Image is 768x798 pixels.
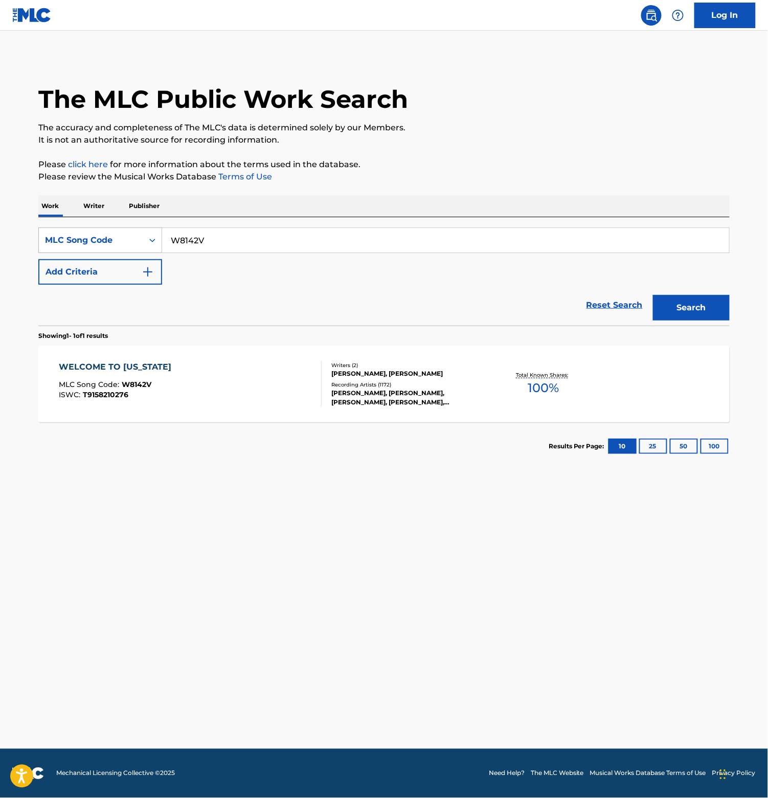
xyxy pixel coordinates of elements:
[639,439,667,454] button: 25
[641,5,662,26] a: Public Search
[701,439,729,454] button: 100
[38,134,730,146] p: It is not an authoritative source for recording information.
[126,195,163,217] p: Publisher
[331,389,486,407] div: [PERSON_NAME], [PERSON_NAME], [PERSON_NAME], [PERSON_NAME], [PERSON_NAME]
[59,380,122,389] span: MLC Song Code :
[668,5,688,26] div: Help
[528,379,559,397] span: 100 %
[720,759,726,790] div: Drag
[531,769,584,778] a: The MLC Website
[38,346,730,422] a: WELCOME TO [US_STATE]MLC Song Code:W8142VISWC:T9158210276Writers (2)[PERSON_NAME], [PERSON_NAME]R...
[581,294,648,316] a: Reset Search
[59,361,177,373] div: WELCOME TO [US_STATE]
[717,749,768,798] iframe: Chat Widget
[489,769,525,778] a: Need Help?
[45,234,137,246] div: MLC Song Code
[38,195,62,217] p: Work
[694,3,756,28] a: Log In
[38,259,162,285] button: Add Criteria
[331,369,486,378] div: [PERSON_NAME], [PERSON_NAME]
[38,158,730,171] p: Please for more information about the terms used in the database.
[12,8,52,22] img: MLC Logo
[80,195,107,217] p: Writer
[590,769,706,778] a: Musical Works Database Terms of Use
[38,171,730,183] p: Please review the Musical Works Database
[672,9,684,21] img: help
[83,390,129,399] span: T9158210276
[12,767,44,780] img: logo
[59,390,83,399] span: ISWC :
[516,371,571,379] p: Total Known Shares:
[142,266,154,278] img: 9d2ae6d4665cec9f34b9.svg
[56,769,175,778] span: Mechanical Licensing Collective © 2025
[670,439,698,454] button: 50
[216,172,272,181] a: Terms of Use
[712,769,756,778] a: Privacy Policy
[549,442,607,451] p: Results Per Page:
[331,361,486,369] div: Writers ( 2 )
[608,439,637,454] button: 10
[38,227,730,326] form: Search Form
[331,381,486,389] div: Recording Artists ( 1172 )
[122,380,152,389] span: W8142V
[68,159,108,169] a: click here
[38,84,408,115] h1: The MLC Public Work Search
[38,331,108,340] p: Showing 1 - 1 of 1 results
[38,122,730,134] p: The accuracy and completeness of The MLC's data is determined solely by our Members.
[653,295,730,321] button: Search
[645,9,658,21] img: search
